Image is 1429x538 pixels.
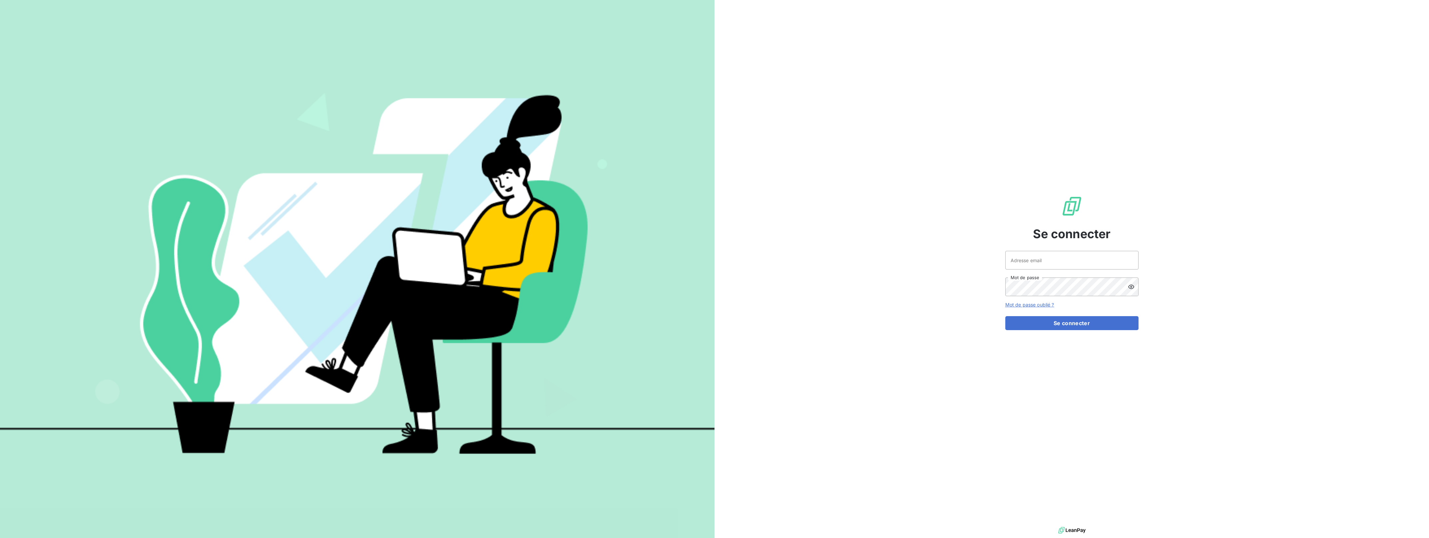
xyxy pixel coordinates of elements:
a: Mot de passe oublié ? [1005,302,1054,307]
span: Se connecter [1033,225,1111,243]
button: Se connecter [1005,316,1139,330]
img: logo [1058,525,1086,535]
img: Logo LeanPay [1061,196,1083,217]
input: placeholder [1005,251,1139,269]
